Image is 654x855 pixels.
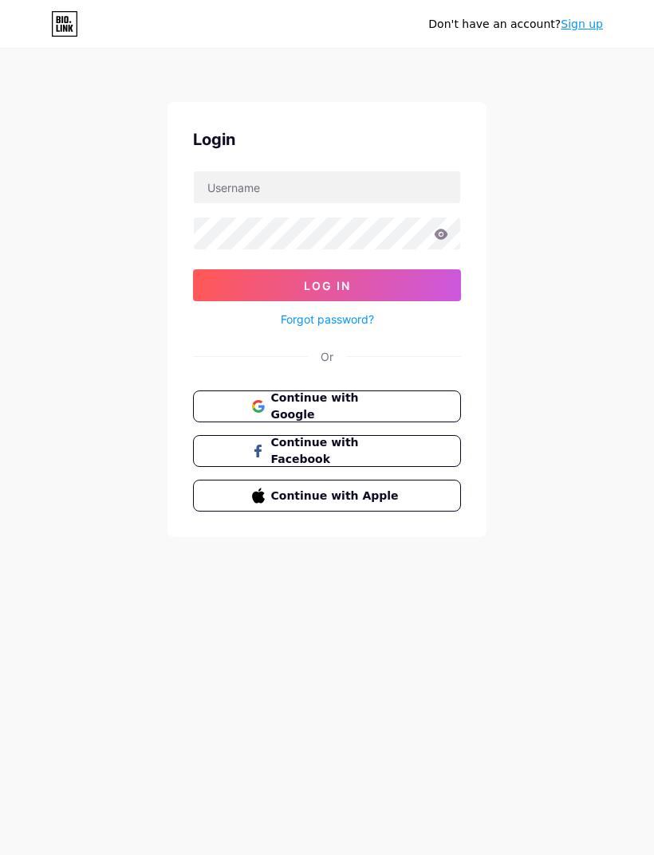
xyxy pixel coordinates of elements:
[193,127,461,151] div: Login
[271,488,403,504] span: Continue with Apple
[271,434,403,468] span: Continue with Facebook
[193,480,461,512] button: Continue with Apple
[193,269,461,301] button: Log In
[194,171,460,203] input: Username
[271,390,403,423] span: Continue with Google
[281,311,374,327] a: Forgot password?
[321,348,333,365] div: Or
[193,390,461,422] button: Continue with Google
[193,435,461,467] button: Continue with Facebook
[428,16,603,33] div: Don't have an account?
[304,279,351,292] span: Log In
[561,18,603,30] a: Sign up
